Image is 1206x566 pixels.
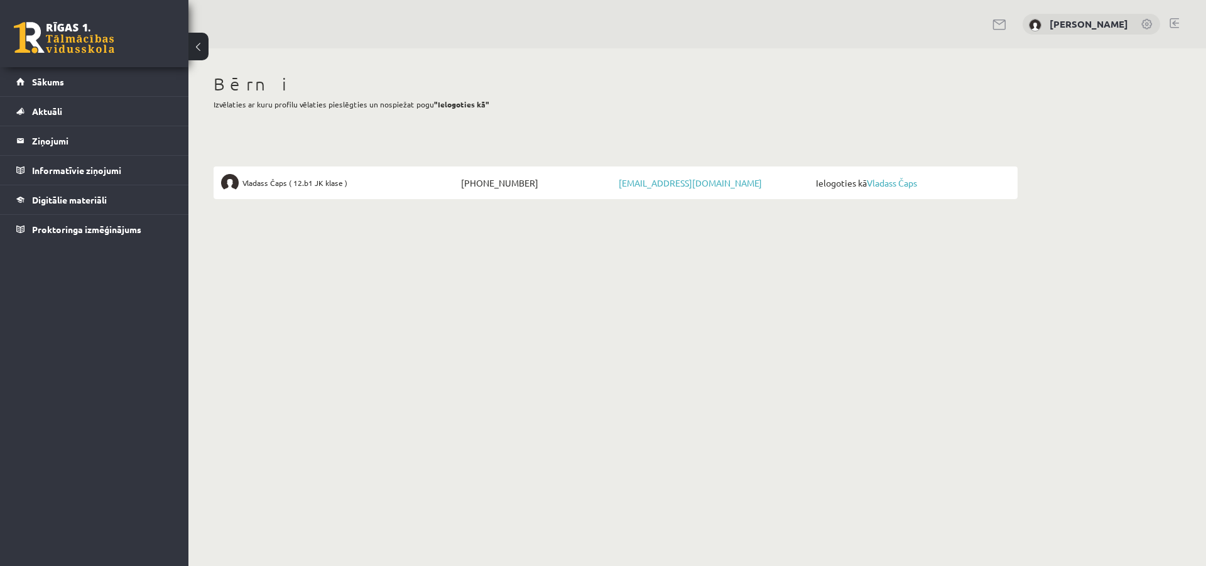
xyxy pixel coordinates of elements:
a: Sākums [16,67,173,96]
a: Ziņojumi [16,126,173,155]
a: [EMAIL_ADDRESS][DOMAIN_NAME] [619,177,762,188]
a: Vladass Čaps [867,177,917,188]
a: Aktuāli [16,97,173,126]
a: Rīgas 1. Tālmācības vidusskola [14,22,114,53]
span: Digitālie materiāli [32,194,107,205]
span: Sākums [32,76,64,87]
img: Jūlija Čapa [1029,19,1041,31]
img: Vladass Čaps [221,174,239,192]
p: Izvēlaties ar kuru profilu vēlaties pieslēgties un nospiežat pogu [214,99,1018,110]
span: [PHONE_NUMBER] [458,174,616,192]
legend: Informatīvie ziņojumi [32,156,173,185]
a: Digitālie materiāli [16,185,173,214]
legend: Ziņojumi [32,126,173,155]
a: [PERSON_NAME] [1050,18,1128,30]
a: Proktoringa izmēģinājums [16,215,173,244]
span: Proktoringa izmēģinājums [32,224,141,235]
span: Ielogoties kā [813,174,1010,192]
a: Informatīvie ziņojumi [16,156,173,185]
b: "Ielogoties kā" [434,99,489,109]
h1: Bērni [214,73,1018,95]
span: Aktuāli [32,106,62,117]
span: Vladass Čaps ( 12.b1 JK klase ) [242,174,347,192]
